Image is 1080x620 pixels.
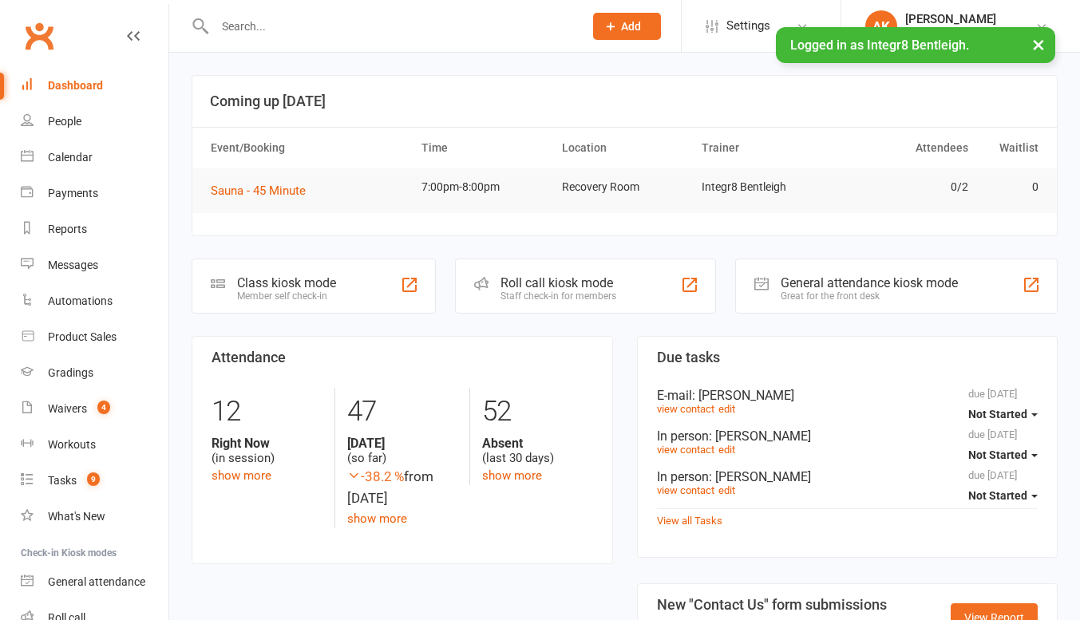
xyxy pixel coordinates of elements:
[694,128,835,168] th: Trainer
[593,13,661,40] button: Add
[905,12,996,26] div: [PERSON_NAME]
[657,444,714,456] a: view contact
[968,489,1027,502] span: Not Started
[21,319,168,355] a: Product Sales
[781,290,958,302] div: Great for the front desk
[48,438,96,451] div: Workouts
[718,444,735,456] a: edit
[718,403,735,415] a: edit
[692,388,794,403] span: : [PERSON_NAME]
[48,294,113,307] div: Automations
[212,468,271,483] a: show more
[21,283,168,319] a: Automations
[48,115,81,128] div: People
[87,472,100,486] span: 9
[48,366,93,379] div: Gradings
[211,184,306,198] span: Sauna - 45 Minute
[968,448,1027,461] span: Not Started
[347,468,404,484] span: -38.2 %
[500,275,616,290] div: Roll call kiosk mode
[968,481,1038,510] button: Not Started
[212,436,322,451] strong: Right Now
[211,181,317,200] button: Sauna - 45 Minute
[718,484,735,496] a: edit
[657,469,1038,484] div: In person
[48,575,145,588] div: General attendance
[48,330,117,343] div: Product Sales
[726,8,770,44] span: Settings
[835,128,975,168] th: Attendees
[968,408,1027,421] span: Not Started
[48,187,98,199] div: Payments
[414,128,555,168] th: Time
[212,436,322,466] div: (in session)
[237,290,336,302] div: Member self check-in
[48,259,98,271] div: Messages
[555,128,695,168] th: Location
[48,151,93,164] div: Calendar
[781,275,958,290] div: General attendance kiosk mode
[21,427,168,463] a: Workouts
[657,515,722,527] a: View all Tasks
[48,79,103,92] div: Dashboard
[212,349,593,365] h3: Attendance
[500,290,616,302] div: Staff check-in for members
[657,388,1038,403] div: E-mail
[657,349,1038,365] h3: Due tasks
[414,168,555,206] td: 7:00pm-8:00pm
[210,93,1039,109] h3: Coming up [DATE]
[210,15,572,38] input: Search...
[21,463,168,499] a: Tasks 9
[482,436,592,466] div: (last 30 days)
[657,428,1038,444] div: In person
[657,484,714,496] a: view contact
[347,436,457,451] strong: [DATE]
[975,168,1046,206] td: 0
[21,247,168,283] a: Messages
[21,68,168,104] a: Dashboard
[975,128,1046,168] th: Waitlist
[482,388,592,436] div: 52
[968,400,1038,428] button: Not Started
[21,211,168,247] a: Reports
[347,511,407,526] a: show more
[48,223,87,235] div: Reports
[657,597,909,613] h3: New "Contact Us" form submissions
[19,16,59,56] a: Clubworx
[204,128,414,168] th: Event/Booking
[21,391,168,427] a: Waivers 4
[347,466,457,509] div: from [DATE]
[21,176,168,211] a: Payments
[48,402,87,415] div: Waivers
[21,499,168,535] a: What's New
[21,355,168,391] a: Gradings
[968,440,1038,469] button: Not Started
[97,401,110,414] span: 4
[555,168,695,206] td: Recovery Room
[835,168,975,206] td: 0/2
[709,469,811,484] span: : [PERSON_NAME]
[237,275,336,290] div: Class kiosk mode
[482,436,592,451] strong: Absent
[21,564,168,600] a: General attendance kiosk mode
[709,428,811,444] span: : [PERSON_NAME]
[347,388,457,436] div: 47
[865,10,897,42] div: AK
[621,20,641,33] span: Add
[48,474,77,487] div: Tasks
[790,38,969,53] span: Logged in as Integr8 Bentleigh.
[21,140,168,176] a: Calendar
[48,510,105,523] div: What's New
[212,388,322,436] div: 12
[347,436,457,466] div: (so far)
[21,104,168,140] a: People
[482,468,542,483] a: show more
[905,26,996,41] div: Integr8 Bentleigh
[694,168,835,206] td: Integr8 Bentleigh
[1024,27,1053,61] button: ×
[657,403,714,415] a: view contact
